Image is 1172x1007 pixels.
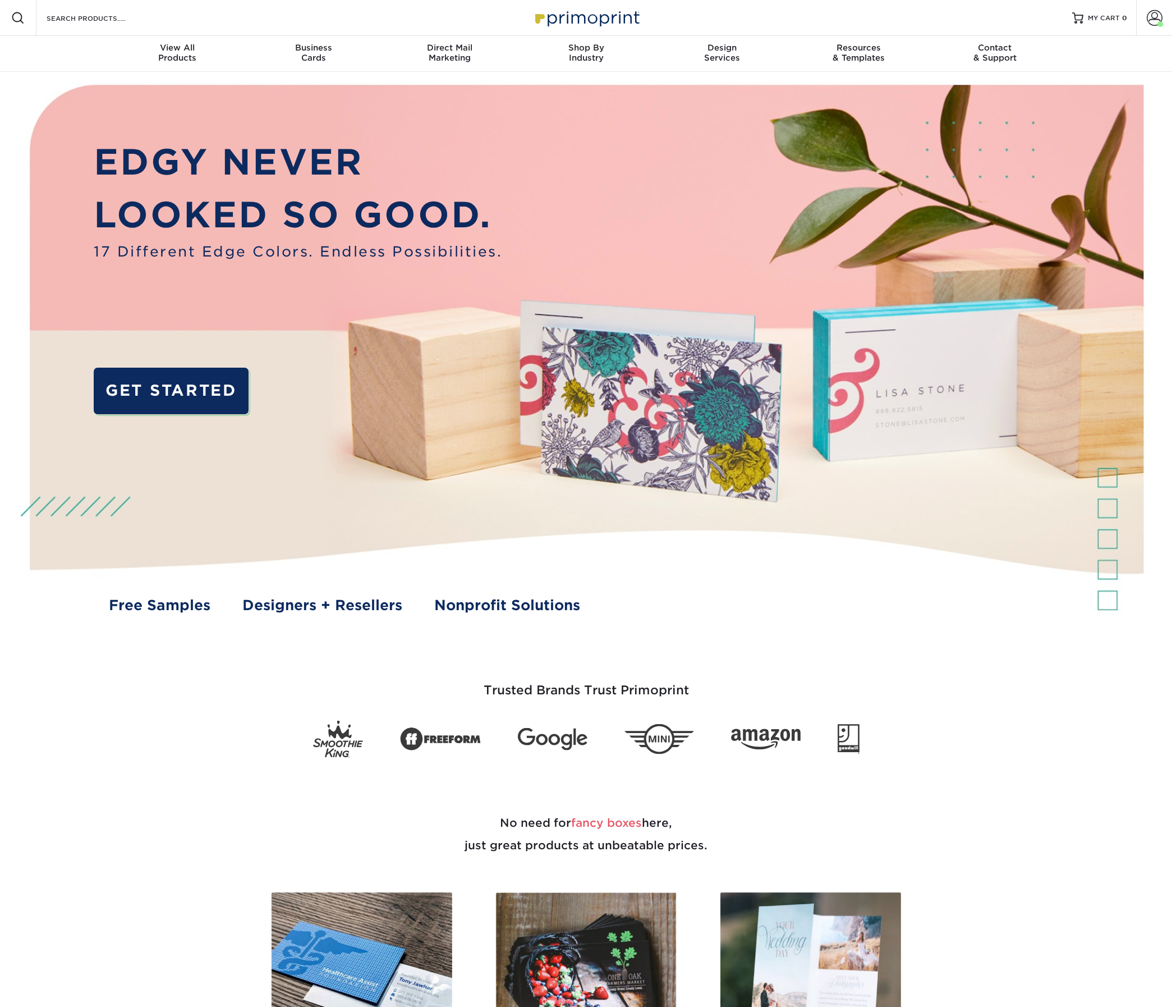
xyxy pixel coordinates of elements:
[245,43,382,63] div: Cards
[109,595,210,616] a: Free Samples
[400,721,481,757] img: Freeform
[245,36,382,72] a: BusinessCards
[94,368,249,414] a: GET STARTED
[109,36,246,72] a: View AllProducts
[94,241,502,263] span: 17 Different Edge Colors. Endless Possibilities.
[790,36,927,72] a: Resources& Templates
[382,43,518,53] span: Direct Mail
[654,43,790,63] div: Services
[242,595,402,616] a: Designers + Resellers
[518,43,654,63] div: Industry
[434,595,580,616] a: Nonprofit Solutions
[94,136,502,189] p: EDGY NEVER
[624,724,694,754] img: Mini
[258,785,914,884] h2: No need for here, just great products at unbeatable prices.
[731,729,801,750] img: Amazon
[1122,14,1127,22] span: 0
[927,36,1063,72] a: Contact& Support
[790,43,927,53] span: Resources
[94,189,502,241] p: LOOKED SO GOOD.
[109,43,246,63] div: Products
[313,720,363,758] img: Smoothie King
[258,656,914,711] h3: Trusted Brands Trust Primoprint
[790,43,927,63] div: & Templates
[838,724,860,754] img: Goodwill
[382,36,518,72] a: Direct MailMarketing
[518,36,654,72] a: Shop ByIndustry
[382,43,518,63] div: Marketing
[1088,13,1120,23] span: MY CART
[518,43,654,53] span: Shop By
[245,43,382,53] span: Business
[518,727,587,750] img: Google
[654,36,790,72] a: DesignServices
[927,43,1063,63] div: & Support
[530,6,642,30] img: Primoprint
[45,11,155,25] input: SEARCH PRODUCTS.....
[654,43,790,53] span: Design
[571,816,642,830] span: fancy boxes
[109,43,246,53] span: View All
[927,43,1063,53] span: Contact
